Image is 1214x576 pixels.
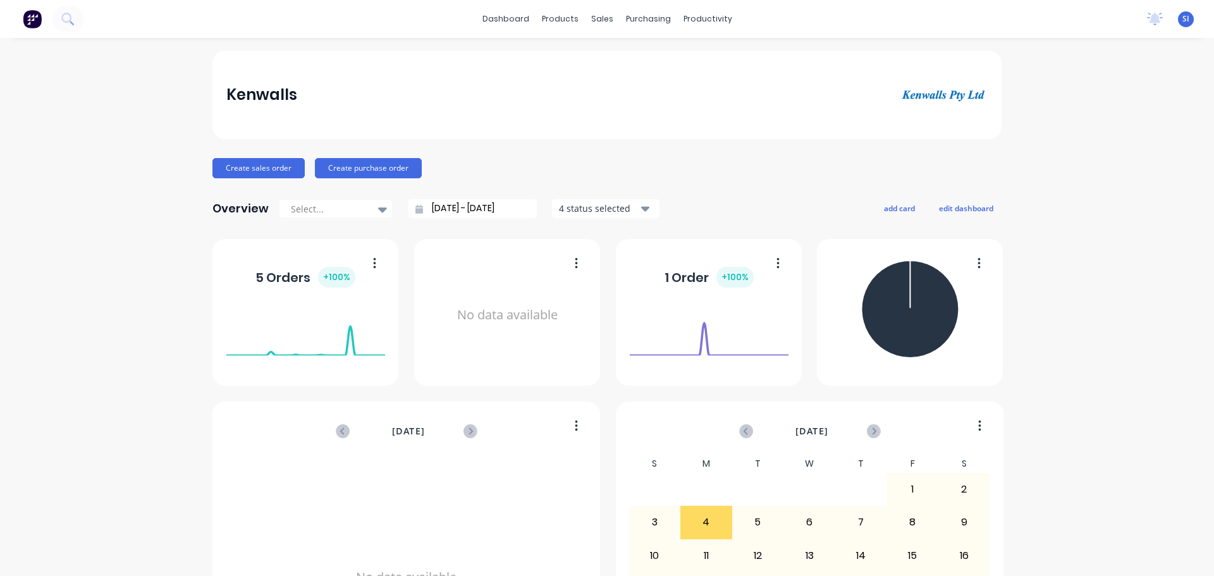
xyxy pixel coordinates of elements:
[620,9,677,28] div: purchasing
[939,540,990,572] div: 16
[681,540,732,572] div: 11
[899,87,988,102] img: Kenwalls
[783,455,835,473] div: W
[476,9,536,28] a: dashboard
[318,267,355,288] div: + 100 %
[795,424,828,438] span: [DATE]
[835,455,887,473] div: T
[226,82,297,107] div: Kenwalls
[887,540,938,572] div: 15
[733,506,783,538] div: 5
[585,9,620,28] div: sales
[939,506,990,538] div: 9
[681,506,732,538] div: 4
[784,540,835,572] div: 13
[887,474,938,505] div: 1
[315,158,422,178] button: Create purchase order
[931,200,1002,216] button: edit dashboard
[212,158,305,178] button: Create sales order
[733,540,783,572] div: 12
[732,455,784,473] div: T
[428,255,587,375] div: No data available
[886,455,938,473] div: F
[392,424,425,438] span: [DATE]
[876,200,923,216] button: add card
[836,506,886,538] div: 7
[629,455,681,473] div: S
[836,540,886,572] div: 14
[938,455,990,473] div: S
[1182,13,1189,25] span: SI
[255,267,355,288] div: 5 Orders
[716,267,754,288] div: + 100 %
[552,199,659,218] button: 4 status selected
[536,9,585,28] div: products
[939,474,990,505] div: 2
[630,506,680,538] div: 3
[784,506,835,538] div: 6
[680,455,732,473] div: M
[677,9,739,28] div: productivity
[212,196,269,221] div: Overview
[887,506,938,538] div: 8
[23,9,42,28] img: Factory
[559,202,639,215] div: 4 status selected
[665,267,754,288] div: 1 Order
[630,540,680,572] div: 10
